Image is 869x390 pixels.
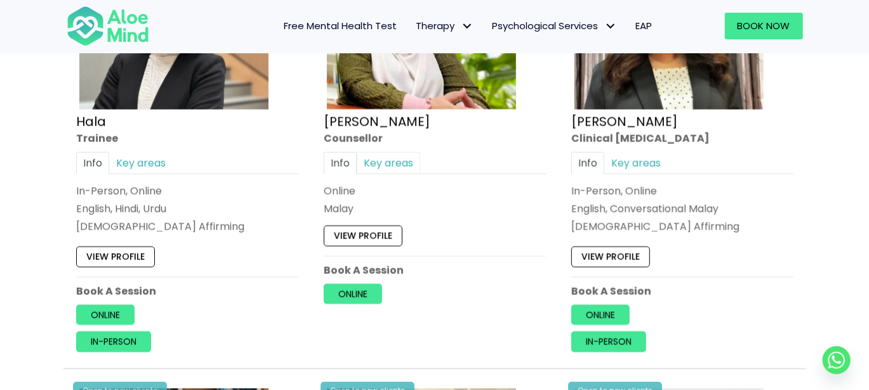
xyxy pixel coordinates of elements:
[604,152,668,174] a: Key areas
[76,283,298,298] p: Book A Session
[627,13,662,39] a: EAP
[76,183,298,198] div: In-Person, Online
[636,19,653,32] span: EAP
[324,112,430,130] a: [PERSON_NAME]
[324,283,382,304] a: Online
[76,332,151,352] a: In-person
[324,183,546,198] div: Online
[571,152,604,174] a: Info
[738,19,790,32] span: Book Now
[571,201,793,216] p: English, Conversational Malay
[571,131,793,145] div: Clinical [MEDICAL_DATA]
[407,13,483,39] a: TherapyTherapy: submenu
[571,247,650,267] a: View profile
[76,219,298,234] div: [DEMOGRAPHIC_DATA] Affirming
[357,152,420,174] a: Key areas
[571,283,793,298] p: Book A Session
[483,13,627,39] a: Psychological ServicesPsychological Services: submenu
[571,219,793,234] div: [DEMOGRAPHIC_DATA] Affirming
[76,152,109,174] a: Info
[324,131,546,145] div: Counsellor
[76,112,106,130] a: Hala
[275,13,407,39] a: Free Mental Health Test
[458,17,477,36] span: Therapy: submenu
[571,304,630,325] a: Online
[76,131,298,145] div: Trainee
[76,247,155,267] a: View profile
[416,19,474,32] span: Therapy
[166,13,662,39] nav: Menu
[823,346,851,374] a: Whatsapp
[571,332,646,352] a: In-person
[324,201,546,216] p: Malay
[324,226,402,246] a: View profile
[571,112,678,130] a: [PERSON_NAME]
[284,19,397,32] span: Free Mental Health Test
[602,17,620,36] span: Psychological Services: submenu
[76,304,135,325] a: Online
[725,13,803,39] a: Book Now
[109,152,173,174] a: Key areas
[493,19,617,32] span: Psychological Services
[76,201,298,216] p: English, Hindi, Urdu
[67,5,149,47] img: Aloe mind Logo
[571,183,793,198] div: In-Person, Online
[324,263,546,277] p: Book A Session
[324,152,357,174] a: Info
